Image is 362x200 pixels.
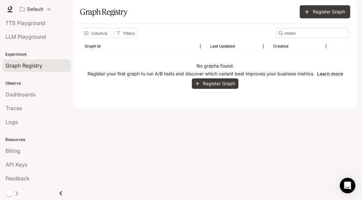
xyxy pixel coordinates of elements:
button: Menu [321,41,331,51]
button: Register Graph [192,78,238,89]
button: Show filters [113,28,138,38]
button: Menu [195,41,205,51]
button: Select columns [81,28,111,38]
button: Sort [235,41,245,51]
button: Menu [258,41,268,51]
h1: Graph Registry [80,5,127,18]
div: Last Updated [210,44,235,49]
button: Register Graph [300,5,350,18]
button: All workspaces [17,3,53,16]
a: Learn more [317,71,343,76]
div: Search [276,28,349,38]
button: Sort [289,41,299,51]
p: No graphs found. [196,63,234,69]
p: Default [27,7,43,12]
div: Graph Id [85,44,100,49]
button: Sort [101,41,111,51]
div: Created [273,44,288,49]
p: Register your first graph to run A/B tests and discover which variant best improves your business... [88,70,343,77]
iframe: Intercom live chat [340,178,355,193]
